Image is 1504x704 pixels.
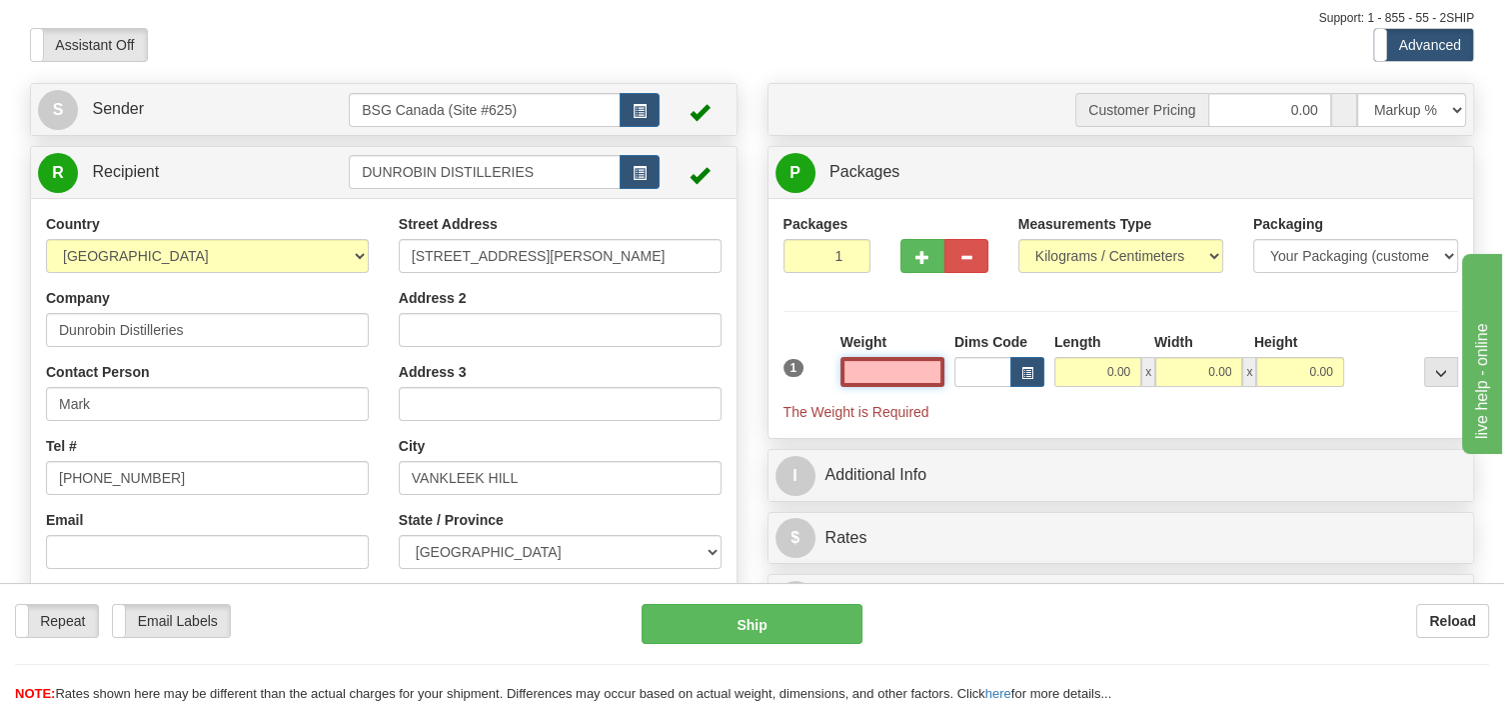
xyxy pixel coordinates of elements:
a: OShipment Options [775,580,1467,621]
a: S Sender [38,89,349,130]
span: P [775,153,815,193]
input: Sender Id [349,93,621,127]
span: Sender [92,100,144,117]
iframe: chat widget [1458,250,1502,454]
label: City [399,436,425,456]
a: $Rates [775,518,1467,559]
span: O [775,581,815,621]
span: I [775,456,815,496]
label: Country [46,214,100,234]
label: Assistant Off [31,29,147,61]
button: Ship [642,604,862,644]
label: Width [1154,332,1193,352]
a: P Packages [775,152,1467,193]
span: R [38,153,78,193]
label: Address 2 [399,288,467,308]
span: x [1242,357,1256,387]
label: Company [46,288,110,308]
label: Height [1254,332,1298,352]
div: Support: 1 - 855 - 55 - 2SHIP [30,10,1474,27]
label: Packages [783,214,848,234]
label: Street Address [399,214,498,234]
label: Email Labels [113,605,230,637]
span: Packages [829,163,899,180]
label: Address 3 [399,362,467,382]
span: Recipient [92,163,159,180]
span: Customer Pricing [1075,93,1207,127]
a: IAdditional Info [775,455,1467,496]
label: Tel # [46,436,77,456]
input: Recipient Id [349,155,621,189]
span: $ [775,518,815,558]
label: Repeat [16,605,98,637]
label: Packaging [1253,214,1323,234]
span: The Weight is Required [783,404,929,420]
div: ... [1424,357,1458,387]
a: R Recipient [38,152,315,193]
label: Advanced [1374,29,1473,61]
span: x [1141,357,1155,387]
span: 1 [783,359,804,377]
a: here [985,686,1011,701]
span: NOTE: [15,686,55,701]
input: Enter a location [399,239,722,273]
label: Length [1054,332,1101,352]
label: Contact Person [46,362,149,382]
b: Reload [1429,613,1476,629]
span: S [38,90,78,130]
div: live help - online [15,12,185,36]
label: Dims Code [954,332,1027,352]
label: Measurements Type [1018,214,1152,234]
label: Weight [840,332,886,352]
label: Email [46,510,83,530]
label: State / Province [399,510,504,530]
button: Reload [1416,604,1489,638]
